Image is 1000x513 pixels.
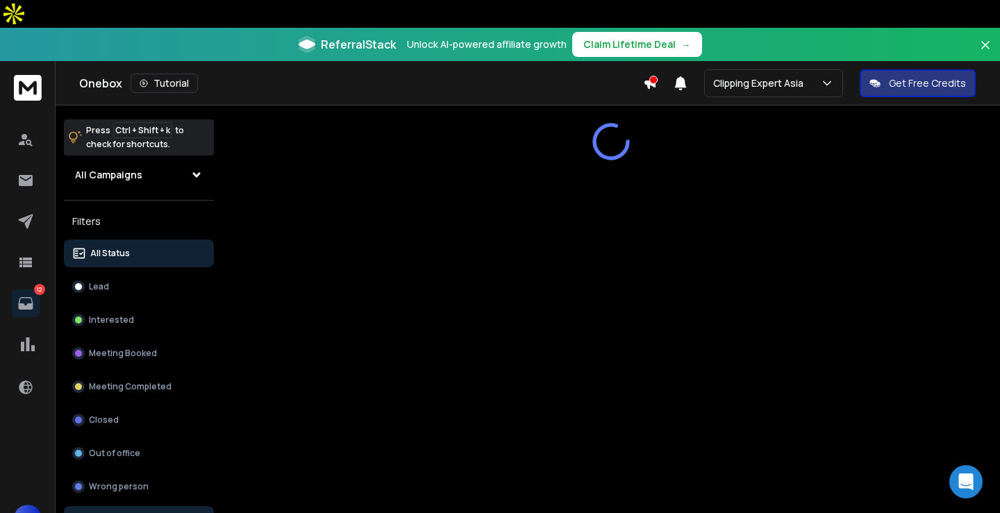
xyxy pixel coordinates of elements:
button: Closed [64,406,214,434]
button: Close banner [976,36,994,69]
p: Out of office [89,448,140,459]
button: Lead [64,273,214,301]
button: Interested [64,306,214,334]
a: 12 [12,289,40,317]
button: Tutorial [131,74,198,93]
h1: All Campaigns [75,168,142,182]
button: Out of office [64,439,214,467]
span: Ctrl + Shift + k [113,122,172,138]
p: Unlock AI-powered affiliate growth [407,37,567,51]
button: Wrong person [64,473,214,501]
button: All Campaigns [64,161,214,189]
button: Get Free Credits [860,69,976,97]
p: Lead [89,281,109,292]
p: Closed [89,414,119,426]
button: All Status [64,239,214,267]
p: Get Free Credits [889,76,966,90]
p: Clipping Expert Asia [713,76,809,90]
button: Meeting Completed [64,373,214,401]
p: All Status [90,248,130,259]
span: → [681,37,691,51]
div: Onebox [79,74,643,93]
h3: Filters [64,212,214,231]
span: ReferralStack [321,36,396,53]
p: Press to check for shortcuts. [86,124,184,151]
p: Meeting Booked [89,348,157,359]
button: Meeting Booked [64,339,214,367]
button: Claim Lifetime Deal→ [572,32,702,57]
p: Meeting Completed [89,381,172,392]
div: Open Intercom Messenger [949,465,983,498]
p: Interested [89,314,134,326]
p: Wrong person [89,481,149,492]
p: 12 [34,284,45,295]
